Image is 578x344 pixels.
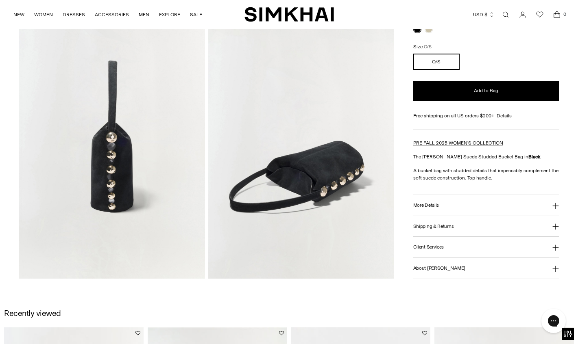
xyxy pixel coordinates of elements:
[413,265,465,270] h3: About [PERSON_NAME]
[190,6,202,24] a: SALE
[413,195,559,216] button: More Details
[139,6,149,24] a: MEN
[63,6,85,24] a: DRESSES
[549,6,565,23] a: Open cart modal
[497,112,512,119] a: Details
[4,309,61,318] h2: Recently viewed
[95,6,129,24] a: ACCESSORIES
[413,112,559,119] div: Free shipping on all US orders $200+
[537,306,570,336] iframe: Gorgias live chat messenger
[159,6,180,24] a: EXPLORE
[413,140,503,146] a: PRE FALL 2025 WOMEN'S COLLECTION
[497,6,514,23] a: Open search modal
[413,43,432,50] label: Size:
[413,202,439,208] h3: More Details
[413,54,460,70] button: O/S
[413,216,559,236] button: Shipping & Returns
[279,331,284,335] button: Add to Wishlist
[424,44,432,49] span: O/S
[208,0,394,279] img: Amaya Suede Studded Bucket Bag
[413,153,559,160] p: The [PERSON_NAME] Suede Studded Bucket Bag in
[515,6,531,23] a: Go to the account page
[413,81,559,101] button: Add to Bag
[422,331,427,335] button: Add to Wishlist
[413,167,559,182] p: A bucket bag with studded details that impeccably complement the soft suede construction. Top han...
[244,6,334,22] a: SIMKHAI
[532,6,548,23] a: Wishlist
[7,313,82,338] iframe: Sign Up via Text for Offers
[413,244,444,250] h3: Client Services
[473,6,495,24] button: USD $
[561,11,568,18] span: 0
[474,87,498,94] span: Add to Bag
[413,237,559,257] button: Client Services
[413,223,454,229] h3: Shipping & Returns
[19,0,205,279] img: Amaya Suede Studded Bucket Bag
[13,6,24,24] a: NEW
[135,331,140,335] button: Add to Wishlist
[34,6,53,24] a: WOMEN
[413,258,559,279] button: About [PERSON_NAME]
[528,154,540,160] strong: Black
